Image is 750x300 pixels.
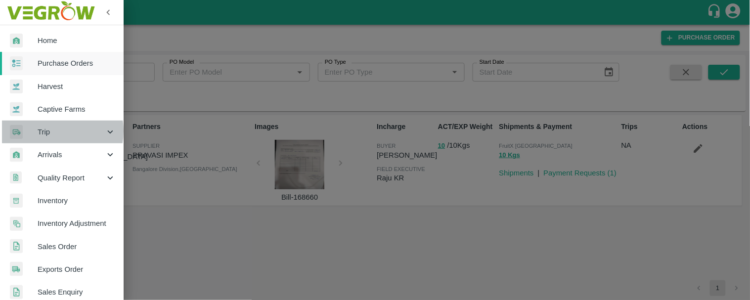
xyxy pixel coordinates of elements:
img: harvest [10,79,23,94]
img: delivery [10,125,23,139]
span: Sales Enquiry [38,287,116,298]
span: Purchase Orders [38,58,116,69]
img: reciept [10,56,23,71]
span: Home [38,35,116,46]
img: qualityReport [10,171,22,184]
img: whInventory [10,194,23,208]
span: Inventory [38,195,116,206]
span: Harvest [38,81,116,92]
img: sales [10,285,23,300]
img: sales [10,239,23,254]
span: Exports Order [38,264,116,275]
span: Trip [38,127,105,137]
img: shipments [10,262,23,276]
img: harvest [10,102,23,117]
span: Captive Farms [38,104,116,115]
span: Quality Report [38,172,105,183]
img: inventory [10,216,23,231]
span: Inventory Adjustment [38,218,116,229]
img: whArrival [10,148,23,162]
span: Arrivals [38,149,105,160]
span: Sales Order [38,241,116,252]
img: whArrival [10,34,23,48]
